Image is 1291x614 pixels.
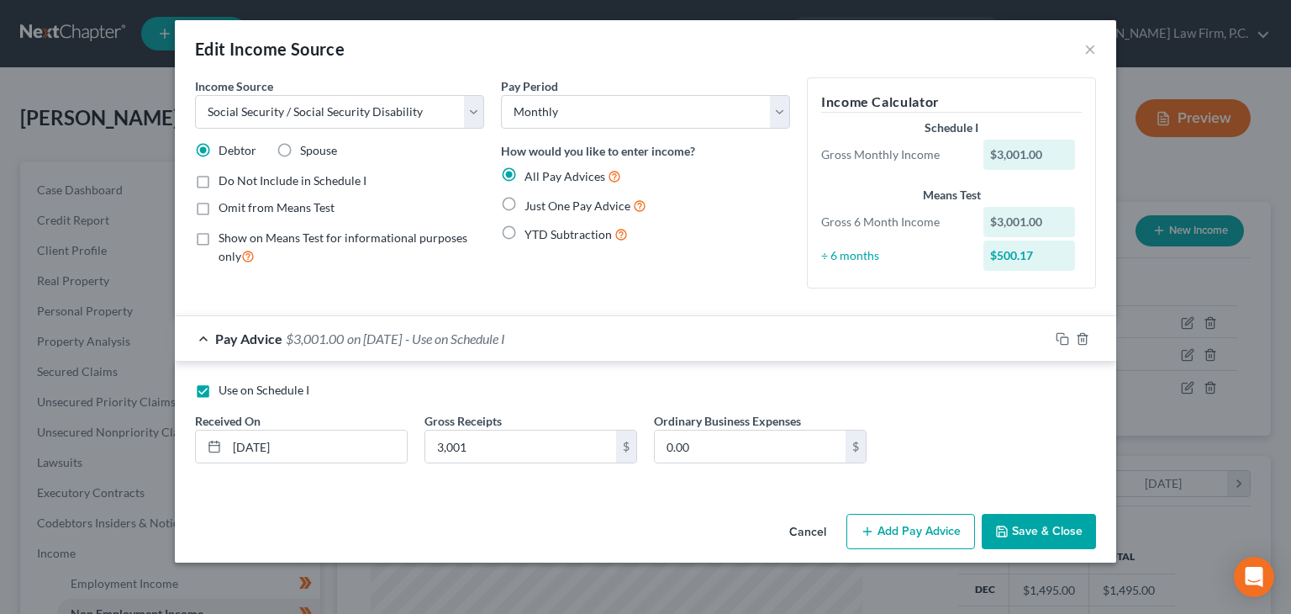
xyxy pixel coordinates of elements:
span: Show on Means Test for informational purposes only [219,230,467,263]
input: MM/DD/YYYY [227,431,407,463]
label: How would you like to enter income? [501,142,695,160]
div: Edit Income Source [195,37,345,61]
span: Spouse [300,143,337,157]
span: Do Not Include in Schedule I [219,173,366,188]
label: Gross Receipts [424,412,502,430]
span: YTD Subtraction [524,227,612,241]
div: Open Intercom Messenger [1234,557,1274,597]
button: Add Pay Advice [846,514,975,549]
div: $3,001.00 [983,140,1076,170]
span: $3,001.00 [286,331,344,347]
span: Use on Schedule I [219,383,309,397]
div: Gross Monthly Income [813,146,975,163]
label: Ordinary Business Expenses [654,412,801,430]
span: Received On [195,414,261,428]
span: Omit from Means Test [219,200,335,214]
span: Pay Advice [215,331,282,347]
div: ÷ 6 months [813,247,975,264]
span: Just One Pay Advice [524,198,630,213]
div: $ [616,431,636,463]
button: Save & Close [982,514,1096,549]
button: Cancel [776,516,840,549]
div: $3,001.00 [983,207,1076,237]
span: Income Source [195,79,273,93]
button: × [1084,39,1096,59]
input: 0.00 [655,431,846,463]
span: Debtor [219,143,256,157]
div: $ [846,431,866,463]
div: Means Test [821,187,1082,204]
span: All Pay Advices [524,169,605,183]
label: Pay Period [501,77,558,95]
input: 0.00 [425,431,616,463]
div: $500.17 [983,241,1076,271]
h5: Income Calculator [821,92,1082,113]
span: - Use on Schedule I [405,331,505,347]
div: Gross 6 Month Income [813,214,975,230]
span: on [DATE] [347,331,402,347]
div: Schedule I [821,119,1082,136]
